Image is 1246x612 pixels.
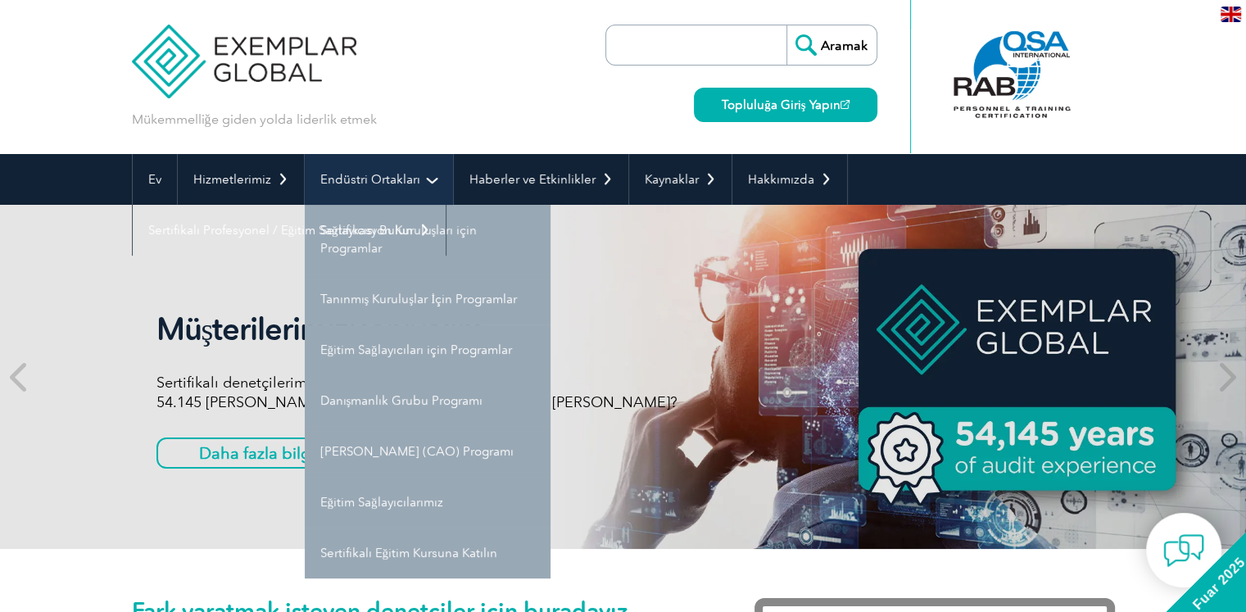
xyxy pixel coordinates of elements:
[454,154,628,205] a: Haberler ve Etkinlikler
[320,342,512,357] font: Eğitim Sağlayıcıları için Programlar
[178,154,304,205] a: Hizmetlerimiz
[748,172,814,187] font: Hakkımızda
[1163,530,1204,571] img: contact-chat.png
[469,172,596,187] font: Haberler ve Etkinlikler
[133,154,177,205] a: Ev
[629,154,732,205] a: Kaynaklar
[156,374,330,392] font: Sertifikalı denetçilerimizin
[1221,7,1241,22] img: en
[694,88,877,122] a: Topluluğa Giriş Yapın
[840,100,850,109] img: open_square.png
[732,154,847,205] a: Hakkımızda
[645,172,699,187] font: Kaynaklar
[148,172,161,187] font: Ev
[305,528,551,578] a: Sertifikalı Eğitim Kursuna Katılın
[320,495,443,510] font: Eğitim Sağlayıcılarımız
[320,292,518,306] font: Tanınmış Kuruluşlar İçin Programlar
[199,443,353,463] font: Daha fazla bilgi edin
[305,324,551,375] a: Eğitim Sağlayıcıları için Programlar
[305,375,551,426] a: Danışmanlık Grubu Programı
[786,25,877,65] input: Aramak
[156,311,356,348] font: Müşterilerimizi
[156,437,396,469] a: Daha fazla bilgi edin
[133,205,446,256] a: Sertifikalı Profesyonel / Eğitim Sağlayıcısı Bulun
[305,274,551,324] a: Tanınmış Kuruluşlar İçin Programlar
[320,172,420,187] font: Endüstri Ortakları
[320,393,483,408] font: Danışmanlık Grubu Programı
[722,97,840,112] font: Topluluğa Giriş Yapın
[305,426,551,477] a: [PERSON_NAME] (CAO) Programı
[320,546,498,560] font: Sertifikalı Eğitim Kursuna Katılın
[320,444,514,459] font: [PERSON_NAME] (CAO) Programı
[132,111,377,127] font: Mükemmelliğe giden yolda liderlik etmek
[193,172,271,187] font: Hizmetlerimiz
[156,393,677,411] font: 54.145 [PERSON_NAME] deneyime sahip olduğunu biliyor [PERSON_NAME]?
[148,223,413,238] font: Sertifikalı Profesyonel / Eğitim Sağlayıcısı Bulun
[305,477,551,528] a: Eğitim Sağlayıcılarımız
[305,154,453,205] a: Endüstri Ortakları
